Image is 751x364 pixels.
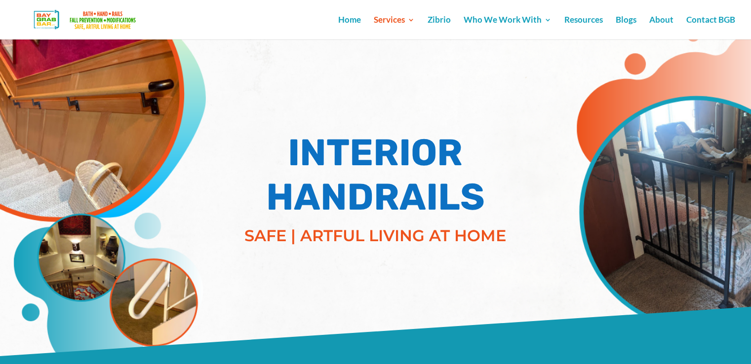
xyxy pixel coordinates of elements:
[649,16,673,39] a: About
[338,16,361,39] a: Home
[464,16,552,39] a: Who We Work With
[227,131,523,224] h1: INTERIOR HANDRAILS
[564,16,603,39] a: Resources
[227,224,523,248] p: SAFE | ARTFUL LIVING AT HOME
[616,16,636,39] a: Blogs
[686,16,735,39] a: Contact BGB
[428,16,451,39] a: Zibrio
[374,16,415,39] a: Services
[17,7,156,33] img: Bay Grab Bar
